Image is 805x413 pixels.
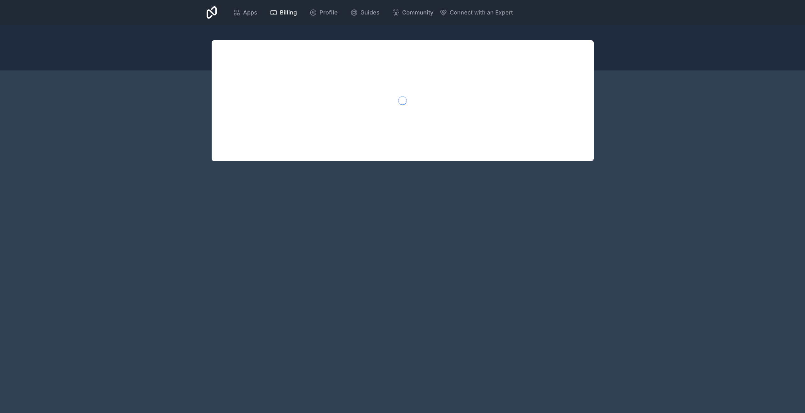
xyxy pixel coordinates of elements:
[360,8,380,17] span: Guides
[243,8,257,17] span: Apps
[265,6,302,20] a: Billing
[440,8,513,17] button: Connect with an Expert
[450,8,513,17] span: Connect with an Expert
[228,6,262,20] a: Apps
[304,6,343,20] a: Profile
[319,8,338,17] span: Profile
[280,8,297,17] span: Billing
[345,6,385,20] a: Guides
[387,6,438,20] a: Community
[402,8,433,17] span: Community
